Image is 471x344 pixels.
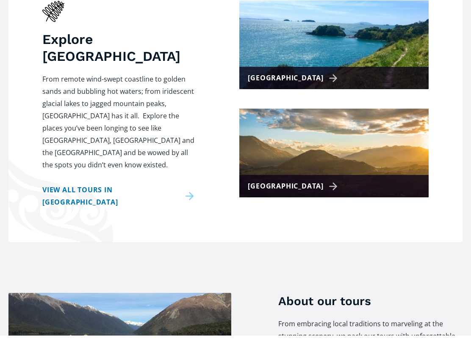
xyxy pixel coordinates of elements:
[239,117,429,206] a: [GEOGRAPHIC_DATA]
[278,302,463,318] h3: About our tours
[248,81,341,93] div: [GEOGRAPHIC_DATA]
[42,82,197,180] p: From remote wind-swept coastline to golden sands and bubbling hot waters; from iridescent glacial...
[42,193,197,217] a: View all tours in [GEOGRAPHIC_DATA]
[42,40,197,74] h3: Explore [GEOGRAPHIC_DATA]
[248,189,341,201] div: [GEOGRAPHIC_DATA]
[239,9,429,98] a: [GEOGRAPHIC_DATA]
